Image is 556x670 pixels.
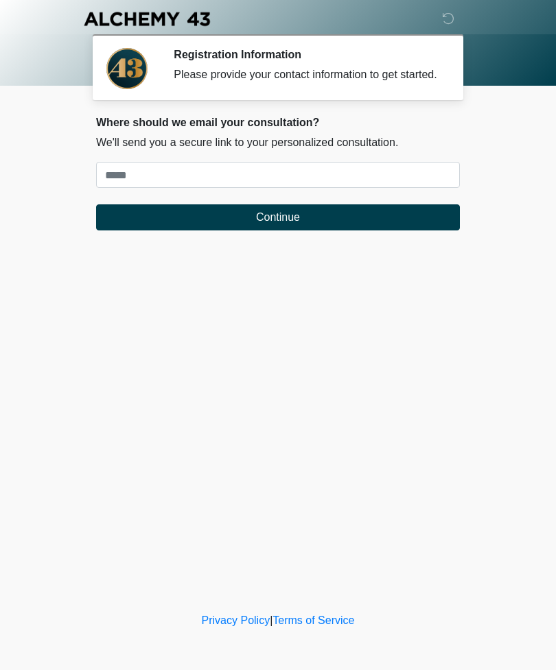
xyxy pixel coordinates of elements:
button: Continue [96,204,460,230]
a: Privacy Policy [202,614,270,626]
a: Terms of Service [273,614,354,626]
img: Agent Avatar [106,48,148,89]
a: | [270,614,273,626]
p: We'll send you a secure link to your personalized consultation. [96,134,460,151]
h2: Where should we email your consultation? [96,116,460,129]
div: Please provide your contact information to get started. [174,67,439,83]
h2: Registration Information [174,48,439,61]
img: Alchemy 43 Logo [82,10,211,27]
